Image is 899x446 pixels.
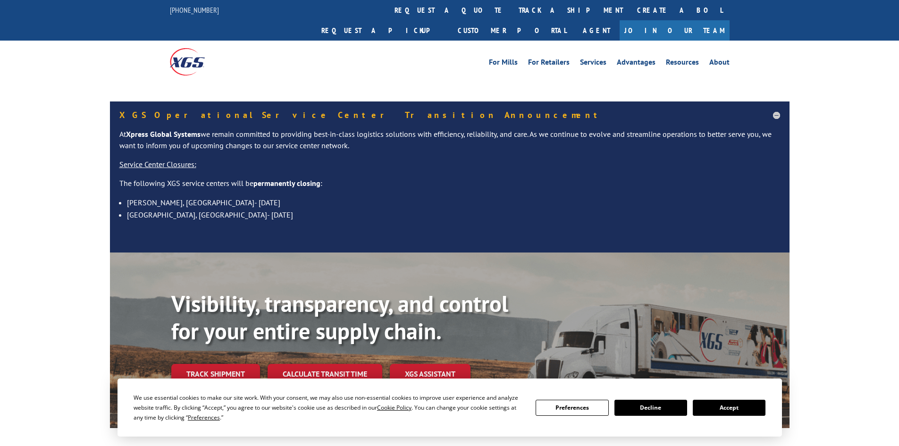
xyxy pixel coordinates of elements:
a: For Retailers [528,59,570,69]
a: Services [580,59,606,69]
button: Decline [614,400,687,416]
a: Join Our Team [620,20,730,41]
a: Calculate transit time [268,364,382,384]
div: Cookie Consent Prompt [118,379,782,437]
a: Resources [666,59,699,69]
span: Preferences [188,413,220,421]
a: Track shipment [171,364,260,384]
a: Customer Portal [451,20,573,41]
p: The following XGS service centers will be : [119,178,780,197]
strong: permanently closing [253,178,320,188]
div: We use essential cookies to make our site work. With your consent, we may also use non-essential ... [134,393,524,422]
li: [GEOGRAPHIC_DATA], [GEOGRAPHIC_DATA]- [DATE] [127,209,780,221]
p: At we remain committed to providing best-in-class logistics solutions with efficiency, reliabilit... [119,129,780,159]
a: For Mills [489,59,518,69]
h5: XGS Operational Service Center Transition Announcement [119,111,780,119]
a: Advantages [617,59,655,69]
li: [PERSON_NAME], [GEOGRAPHIC_DATA]- [DATE] [127,196,780,209]
b: Visibility, transparency, and control for your entire supply chain. [171,289,508,345]
button: Preferences [536,400,608,416]
button: Accept [693,400,765,416]
a: About [709,59,730,69]
span: Cookie Policy [377,404,412,412]
strong: Xpress Global Systems [126,129,201,139]
u: Service Center Closures: [119,160,196,169]
a: [PHONE_NUMBER] [170,5,219,15]
a: Agent [573,20,620,41]
a: Request a pickup [314,20,451,41]
a: XGS ASSISTANT [390,364,471,384]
